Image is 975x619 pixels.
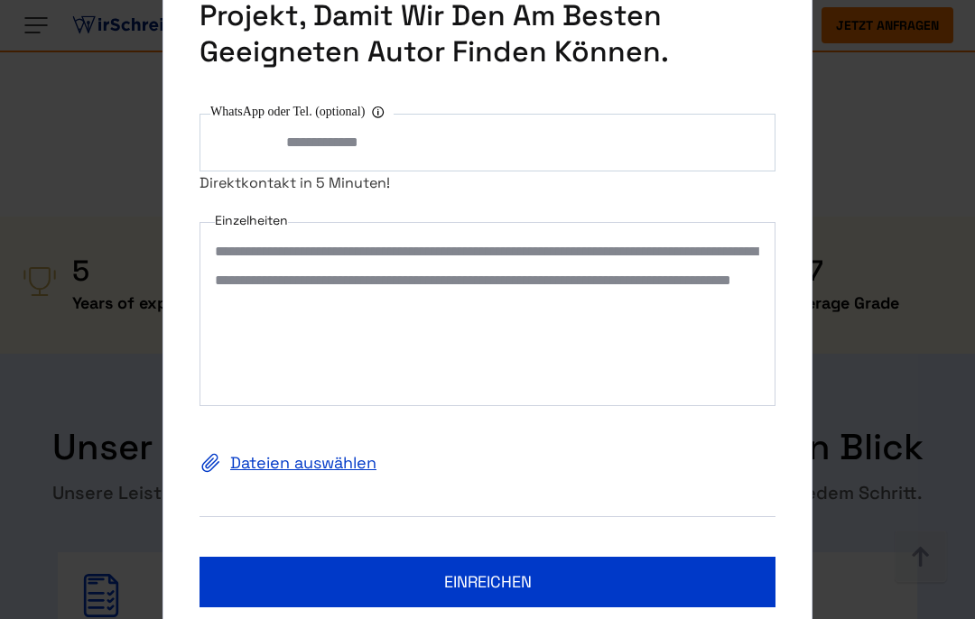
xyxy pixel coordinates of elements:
[215,209,288,231] label: Einzelheiten
[200,557,775,607] button: einreichen
[210,101,394,123] label: WhatsApp oder Tel. (optional)
[200,448,775,477] label: Dateien auswählen
[200,171,775,195] div: Direktkontakt in 5 Minuten!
